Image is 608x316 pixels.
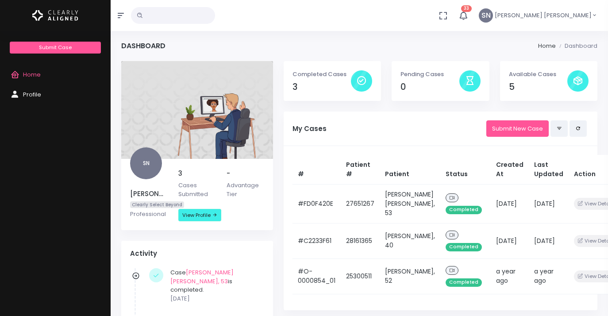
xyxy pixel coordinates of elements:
[292,125,486,133] h5: My Cases
[380,223,440,258] td: [PERSON_NAME], 40
[170,268,234,285] a: [PERSON_NAME] [PERSON_NAME], 53
[495,11,592,20] span: [PERSON_NAME] [PERSON_NAME]
[130,190,168,198] h5: [PERSON_NAME] [PERSON_NAME]
[130,210,168,219] p: Professional
[170,294,260,303] p: [DATE]
[292,70,351,79] p: Completed Cases
[170,268,260,303] div: Case is completed.
[292,82,351,92] h4: 3
[39,44,72,51] span: Submit Case
[227,170,264,177] h5: -
[400,82,459,92] h4: 0
[380,184,440,223] td: [PERSON_NAME] [PERSON_NAME], 53
[538,42,556,50] li: Home
[529,223,569,258] td: [DATE]
[529,155,569,185] th: Last Updated
[491,223,529,258] td: [DATE]
[178,209,221,221] a: View Profile
[178,170,216,177] h5: 3
[529,184,569,223] td: [DATE]
[121,42,165,50] h4: Dashboard
[341,184,380,223] td: 27651267
[446,206,482,214] span: Completed
[130,147,162,179] span: SN
[292,184,341,223] td: #FD0F420E
[491,184,529,223] td: [DATE]
[130,201,184,208] span: Clearly Select Beyond
[556,42,597,50] li: Dashboard
[292,223,341,258] td: #C2233F61
[178,181,216,198] p: Cases Submitted
[380,258,440,294] td: [PERSON_NAME], 52
[446,278,482,287] span: Completed
[23,70,41,79] span: Home
[509,82,567,92] h4: 5
[529,258,569,294] td: a year ago
[292,258,341,294] td: #O-0000854_01
[479,8,493,23] span: SN
[400,70,459,79] p: Pending Cases
[491,258,529,294] td: a year ago
[292,155,341,185] th: #
[130,250,264,258] h4: Activity
[486,120,549,137] a: Submit New Case
[341,258,380,294] td: 25300511
[341,223,380,258] td: 28161365
[341,155,380,185] th: Patient #
[32,6,78,25] img: Logo Horizontal
[446,243,482,251] span: Completed
[491,155,529,185] th: Created At
[440,155,491,185] th: Status
[23,90,41,99] span: Profile
[380,155,440,185] th: Patient
[461,5,472,12] span: 33
[10,42,100,54] a: Submit Case
[227,181,264,198] p: Advantage Tier
[509,70,567,79] p: Available Cases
